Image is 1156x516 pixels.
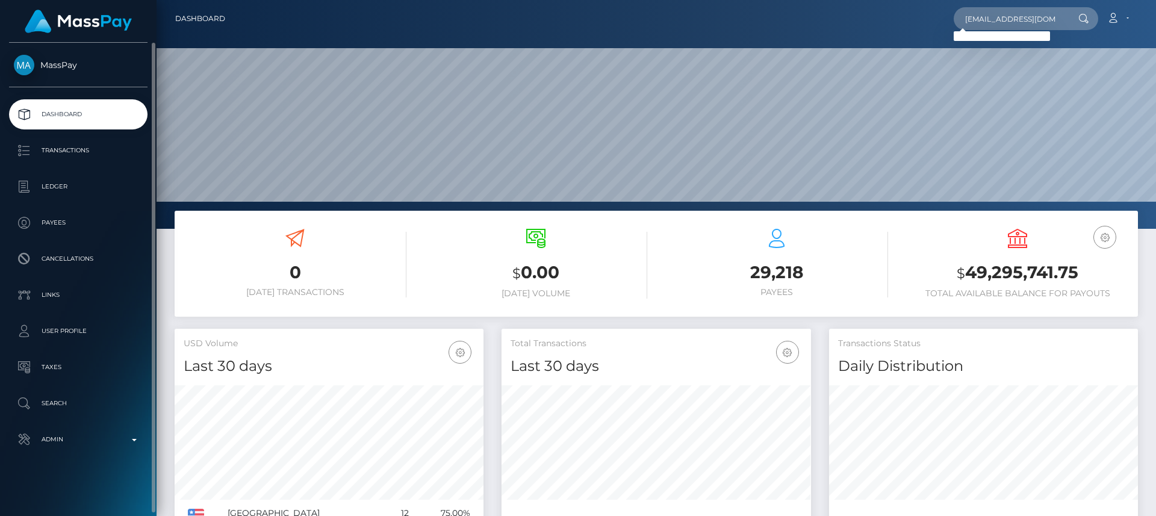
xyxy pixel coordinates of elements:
a: Dashboard [9,99,148,129]
h3: 0 [184,261,406,284]
h6: Total Available Balance for Payouts [906,288,1129,299]
p: Links [14,286,143,304]
a: Dashboard [175,6,225,31]
a: Payees [9,208,148,238]
h3: 0.00 [424,261,647,285]
h4: Last 30 days [511,356,801,377]
a: User Profile [9,316,148,346]
h6: Payees [665,287,888,297]
a: Admin [9,424,148,455]
p: Transactions [14,141,143,160]
span: MassPay [9,60,148,70]
p: User Profile [14,322,143,340]
p: Ledger [14,178,143,196]
a: Cancellations [9,244,148,274]
a: Taxes [9,352,148,382]
a: Search [9,388,148,418]
p: Search [14,394,143,412]
h4: Last 30 days [184,356,474,377]
a: Links [9,280,148,310]
h4: Daily Distribution [838,356,1129,377]
h6: [DATE] Transactions [184,287,406,297]
h3: 49,295,741.75 [906,261,1129,285]
p: Cancellations [14,250,143,268]
p: Payees [14,214,143,232]
p: Admin [14,431,143,449]
h5: Transactions Status [838,338,1129,350]
h5: USD Volume [184,338,474,350]
img: MassPay Logo [25,10,132,33]
a: Transactions [9,135,148,166]
input: Search... [954,7,1067,30]
img: MassPay [14,55,34,75]
p: Taxes [14,358,143,376]
small: $ [512,265,521,282]
h5: Total Transactions [511,338,801,350]
a: Ledger [9,172,148,202]
p: Dashboard [14,105,143,123]
h6: [DATE] Volume [424,288,647,299]
h3: 29,218 [665,261,888,284]
small: $ [957,265,965,282]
